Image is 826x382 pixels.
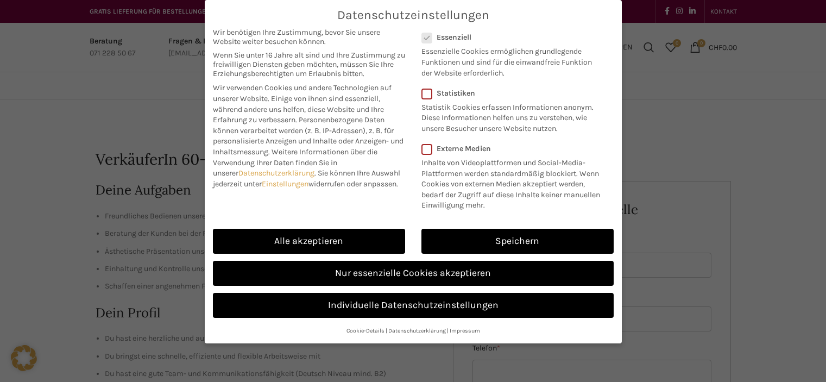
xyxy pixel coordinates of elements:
a: Impressum [450,327,480,334]
a: Alle akzeptieren [213,229,405,254]
a: Datenschutzerklärung [388,327,446,334]
a: Individuelle Datenschutzeinstellungen [213,293,614,318]
p: Inhalte von Videoplattformen und Social-Media-Plattformen werden standardmäßig blockiert. Wenn Co... [421,153,607,211]
label: Statistiken [421,89,600,98]
a: Nur essenzielle Cookies akzeptieren [213,261,614,286]
a: Speichern [421,229,614,254]
span: Datenschutzeinstellungen [337,8,489,22]
a: Einstellungen [262,179,308,189]
a: Cookie-Details [346,327,384,334]
span: Sie können Ihre Auswahl jederzeit unter widerrufen oder anpassen. [213,168,400,189]
label: Externe Medien [421,144,607,153]
span: Wir benötigen Ihre Zustimmung, bevor Sie unsere Website weiter besuchen können. [213,28,405,46]
a: Datenschutzerklärung [238,168,314,178]
p: Essenzielle Cookies ermöglichen grundlegende Funktionen und sind für die einwandfreie Funktion de... [421,42,600,78]
p: Statistik Cookies erfassen Informationen anonym. Diese Informationen helfen uns zu verstehen, wie... [421,98,600,134]
span: Wenn Sie unter 16 Jahre alt sind und Ihre Zustimmung zu freiwilligen Diensten geben möchten, müss... [213,51,405,78]
label: Essenziell [421,33,600,42]
span: Wir verwenden Cookies und andere Technologien auf unserer Website. Einige von ihnen sind essenzie... [213,83,392,124]
span: Weitere Informationen über die Verwendung Ihrer Daten finden Sie in unserer . [213,147,377,178]
span: Personenbezogene Daten können verarbeitet werden (z. B. IP-Adressen), z. B. für personalisierte A... [213,115,403,156]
